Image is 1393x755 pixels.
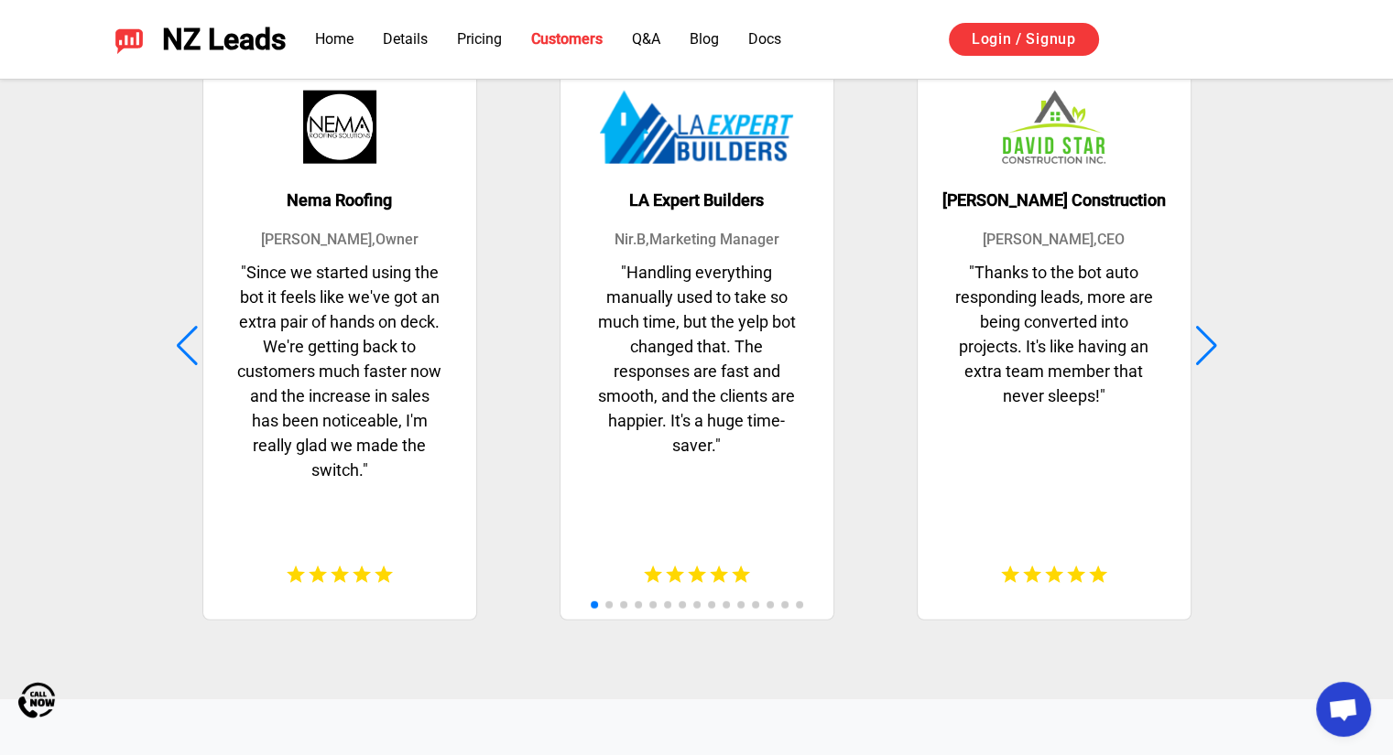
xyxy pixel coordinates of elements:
a: Home [315,30,354,48]
h3: [PERSON_NAME] Construction [942,191,1166,210]
img: Nema Roofing [303,91,376,164]
img: NZ Leads logo [114,25,144,54]
a: Blog [690,30,719,48]
a: Q&A [632,30,660,48]
img: Call Now [18,682,55,718]
p: Nir.B , Marketing Manager [615,229,779,251]
a: Docs [748,30,781,48]
img: David Star Construction [1002,91,1106,164]
h3: Nema Roofing [287,191,392,210]
a: Customers [531,30,603,48]
img: LA Expert Builders [600,91,793,164]
a: Open chat [1316,682,1371,737]
p: [PERSON_NAME] , Owner [261,229,419,251]
p: " Thanks to the bot auto responding leads, more are being converted into projects. It's like havi... [936,260,1172,545]
p: [PERSON_NAME] , CEO [983,229,1125,251]
h3: LA Expert Builders [629,191,764,210]
a: Details [383,30,428,48]
p: " Since we started using the bot it feels like we've got an extra pair of hands on deck. We're ge... [222,260,458,545]
span: NZ Leads [162,23,286,57]
iframe: Sign in with Google Button [1117,20,1303,60]
p: " Handling everything manually used to take so much time, but the yelp bot changed that. The resp... [579,260,815,545]
a: Login / Signup [949,23,1099,56]
a: Pricing [457,30,502,48]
